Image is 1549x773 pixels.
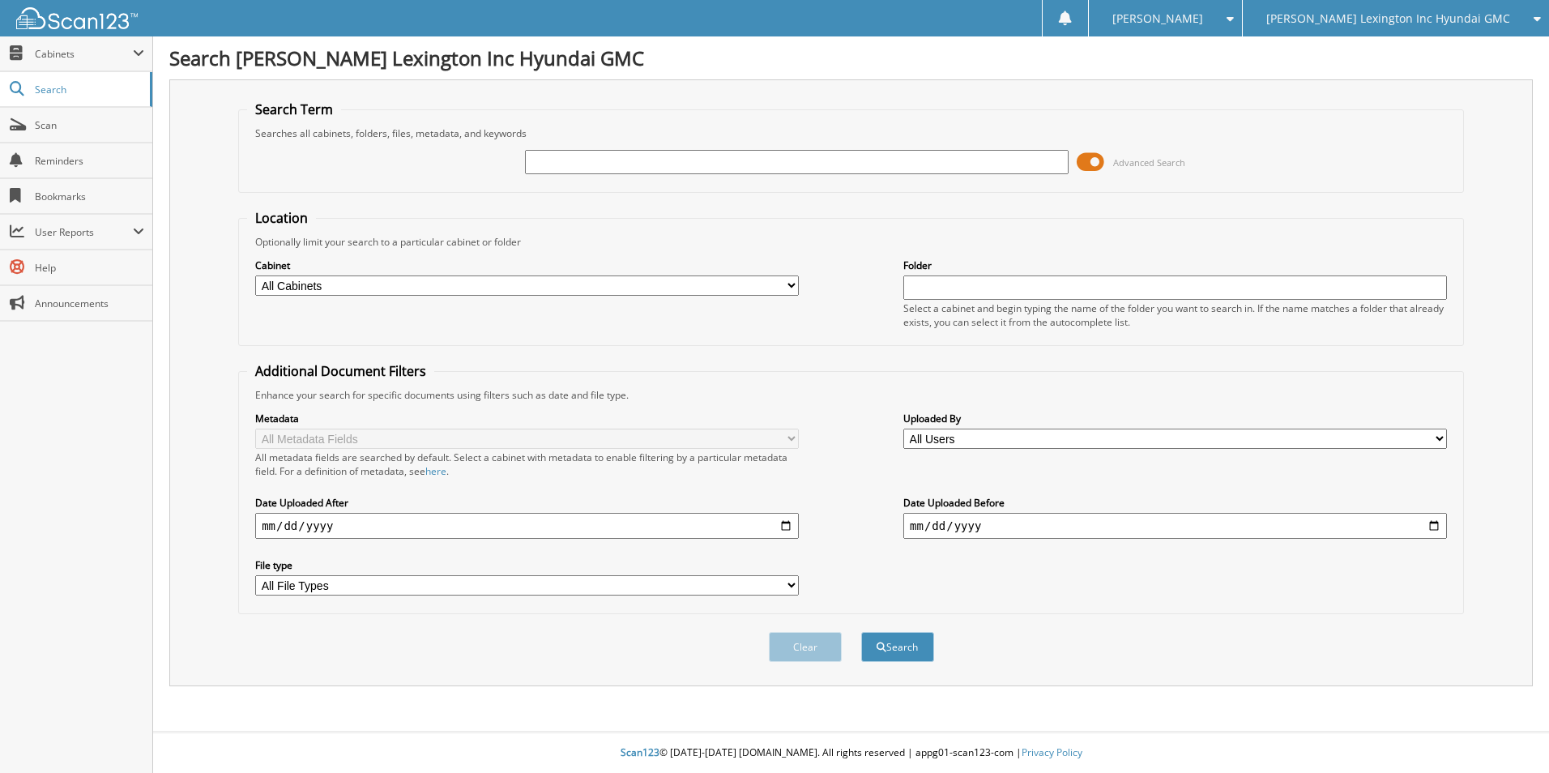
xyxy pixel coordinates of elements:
[247,362,434,380] legend: Additional Document Filters
[247,388,1455,402] div: Enhance your search for specific documents using filters such as date and file type.
[247,126,1455,140] div: Searches all cabinets, folders, files, metadata, and keywords
[35,118,144,132] span: Scan
[621,745,659,759] span: Scan123
[903,513,1447,539] input: end
[255,258,799,272] label: Cabinet
[16,7,138,29] img: scan123-logo-white.svg
[153,733,1549,773] div: © [DATE]-[DATE] [DOMAIN_NAME]. All rights reserved | appg01-scan123-com |
[903,301,1447,329] div: Select a cabinet and begin typing the name of the folder you want to search in. If the name match...
[35,261,144,275] span: Help
[255,496,799,510] label: Date Uploaded After
[1022,745,1082,759] a: Privacy Policy
[1266,14,1510,23] span: [PERSON_NAME] Lexington Inc Hyundai GMC
[247,235,1455,249] div: Optionally limit your search to a particular cabinet or folder
[1468,695,1549,773] iframe: Chat Widget
[1113,156,1185,169] span: Advanced Search
[255,412,799,425] label: Metadata
[169,45,1533,71] h1: Search [PERSON_NAME] Lexington Inc Hyundai GMC
[247,100,341,118] legend: Search Term
[35,83,142,96] span: Search
[769,632,842,662] button: Clear
[255,451,799,478] div: All metadata fields are searched by default. Select a cabinet with metadata to enable filtering b...
[35,47,133,61] span: Cabinets
[861,632,934,662] button: Search
[903,258,1447,272] label: Folder
[1112,14,1203,23] span: [PERSON_NAME]
[903,496,1447,510] label: Date Uploaded Before
[255,558,799,572] label: File type
[903,412,1447,425] label: Uploaded By
[247,209,316,227] legend: Location
[35,190,144,203] span: Bookmarks
[35,297,144,310] span: Announcements
[35,225,133,239] span: User Reports
[35,154,144,168] span: Reminders
[425,464,446,478] a: here
[255,513,799,539] input: start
